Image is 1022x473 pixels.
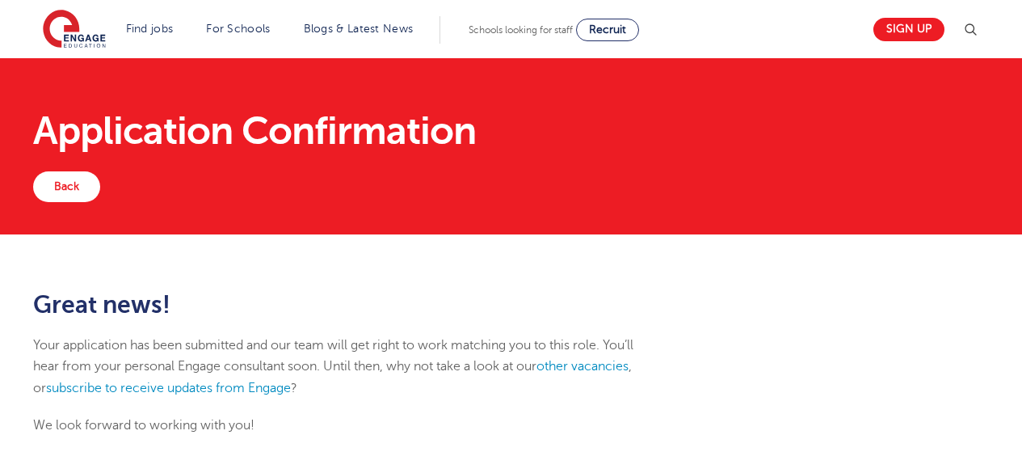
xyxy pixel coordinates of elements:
img: Engage Education [43,10,106,50]
a: Back [33,171,100,202]
a: For Schools [206,23,270,35]
h2: Great news! [33,291,662,319]
a: Blogs & Latest News [304,23,414,35]
h1: Application Confirmation [33,112,989,150]
a: subscribe to receive updates from Engage [46,381,291,395]
p: Your application has been submitted and our team will get right to work matching you to this role... [33,335,662,399]
p: We look forward to working with you! [33,415,662,436]
a: other vacancies [536,359,629,374]
a: Find jobs [126,23,174,35]
a: Sign up [873,18,944,41]
a: Recruit [576,19,639,41]
span: Recruit [589,23,626,36]
span: Schools looking for staff [469,24,573,36]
